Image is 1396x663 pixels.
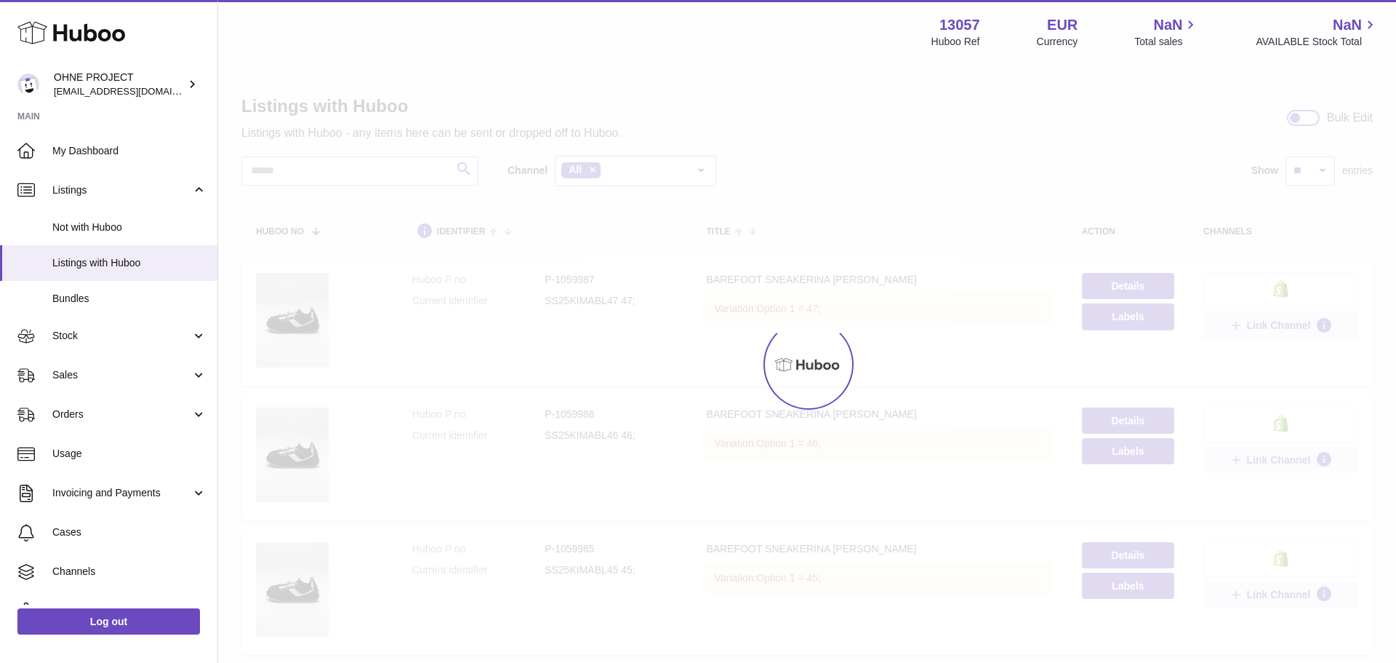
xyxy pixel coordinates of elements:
span: [EMAIL_ADDRESS][DOMAIN_NAME] [54,85,214,97]
span: NaN [1333,15,1362,35]
span: Invoicing and Payments [52,486,191,500]
span: Bundles [52,292,206,306]
div: Huboo Ref [931,35,980,49]
span: Usage [52,447,206,461]
div: OHNE PROJECT [54,71,185,98]
span: NaN [1153,15,1182,35]
span: Channels [52,565,206,579]
strong: 13057 [939,15,980,35]
span: Not with Huboo [52,221,206,234]
span: Listings [52,183,191,197]
div: Currency [1037,35,1078,49]
span: AVAILABLE Stock Total [1256,35,1379,49]
img: internalAdmin-13057@internal.huboo.com [17,74,39,95]
a: NaN Total sales [1134,15,1199,49]
span: Listings with Huboo [52,256,206,270]
span: My Dashboard [52,144,206,158]
span: Total sales [1134,35,1199,49]
span: Orders [52,408,191,421]
a: Log out [17,608,200,635]
span: Settings [52,604,206,618]
span: Stock [52,329,191,343]
a: NaN AVAILABLE Stock Total [1256,15,1379,49]
strong: EUR [1047,15,1078,35]
span: Cases [52,525,206,539]
span: Sales [52,368,191,382]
